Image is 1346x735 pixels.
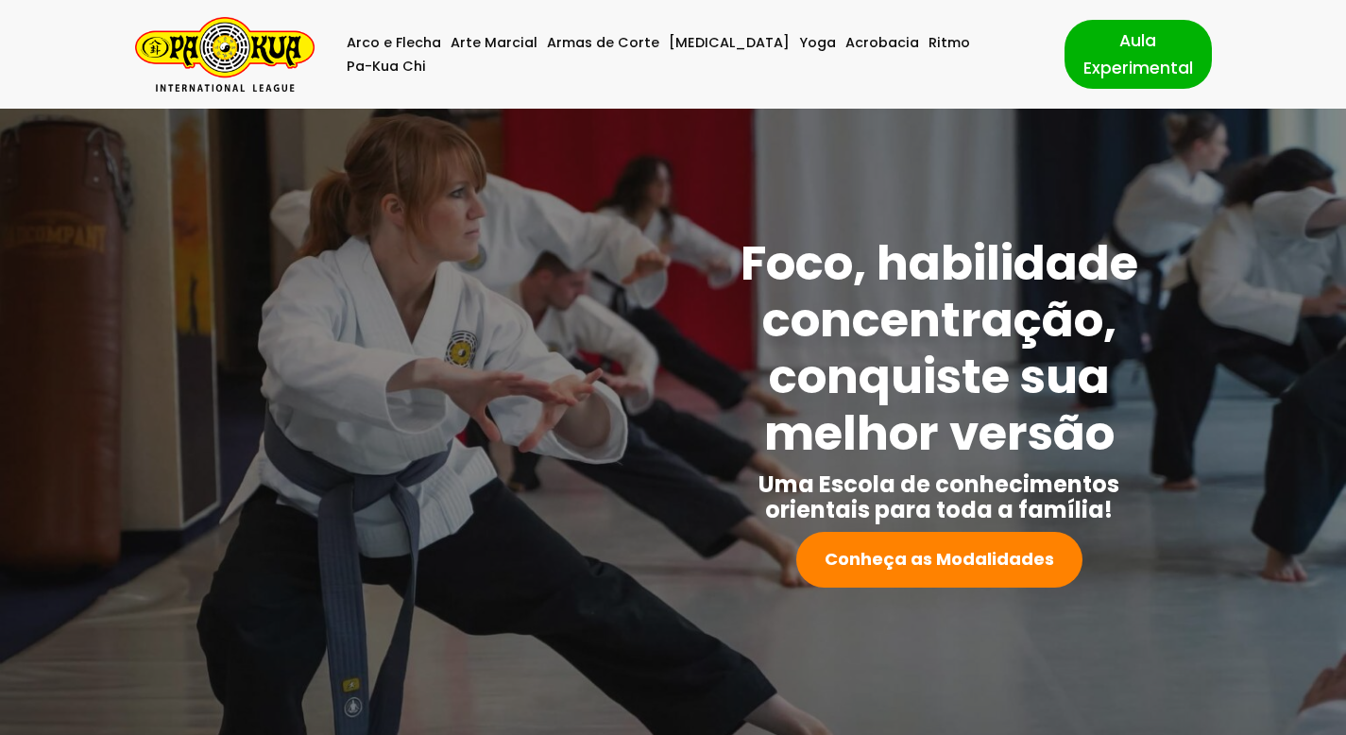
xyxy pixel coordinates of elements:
[347,31,441,55] a: Arco e Flecha
[758,469,1119,525] strong: Uma Escola de conhecimentos orientais para toda a família!
[547,31,659,55] a: Armas de Corte
[929,31,970,55] a: Ritmo
[135,17,315,92] a: Pa-Kua Brasil Uma Escola de conhecimentos orientais para toda a família. Foco, habilidade concent...
[825,547,1054,571] strong: Conheça as Modalidades
[799,31,836,55] a: Yoga
[845,31,919,55] a: Acrobacia
[343,31,1036,78] div: Menu primário
[451,31,537,55] a: Arte Marcial
[741,230,1138,467] strong: Foco, habilidade concentração, conquiste sua melhor versão
[796,532,1082,588] a: Conheça as Modalidades
[347,55,426,78] a: Pa-Kua Chi
[669,31,790,55] a: [MEDICAL_DATA]
[1065,20,1212,88] a: Aula Experimental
